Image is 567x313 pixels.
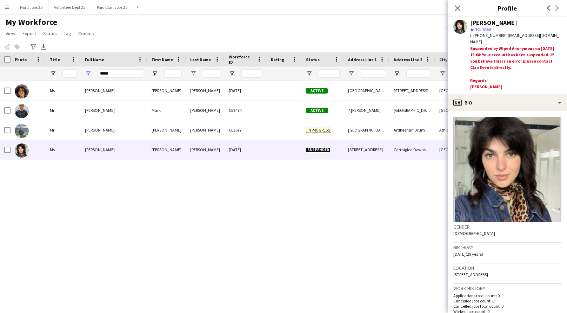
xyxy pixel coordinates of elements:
[453,265,561,271] h3: Location
[91,0,133,14] button: Paid Clan Jobs 25
[470,45,561,91] div: Suspended by Wiped Anonymous on [DATE] 15:08: Your account has been suspended. If you believe thi...
[453,285,561,292] h3: Work history
[361,69,385,78] input: Address Line 1 Filter Input
[147,140,186,159] div: [PERSON_NAME]
[15,143,29,158] img: Sara Griffin
[50,57,60,62] span: Title
[22,30,36,37] span: Export
[344,140,389,159] div: [STREET_ADDRESS]
[306,128,331,133] span: In progress
[453,272,488,277] span: [STREET_ADDRESS]
[43,30,57,37] span: Status
[225,140,267,159] div: [DATE]
[98,69,143,78] input: Full Name Filter Input
[225,101,267,120] div: CE2474
[394,57,422,62] span: Address Line 2
[453,293,561,298] p: Applications total count: 0
[306,88,328,94] span: Active
[453,298,561,304] p: Cancelled jobs count: 0
[75,29,97,38] a: Comms
[474,26,491,32] span: Not rated
[439,70,446,77] button: Open Filter Menu
[406,69,431,78] input: Address Line 2 Filter Input
[470,33,559,44] span: | [EMAIL_ADDRESS][DOMAIN_NAME]
[50,70,56,77] button: Open Filter Menu
[241,69,262,78] input: Workforce ID Filter Input
[20,29,39,38] a: Export
[46,140,81,159] div: Ms
[448,4,567,13] h3: Profile
[203,69,220,78] input: Last Name Filter Input
[389,81,435,100] div: [STREET_ADDRESS]
[147,81,186,100] div: [PERSON_NAME]
[48,0,91,14] button: Volunteer Dept 25
[435,81,477,100] div: [GEOGRAPHIC_DATA]
[85,57,104,62] span: Full Name
[46,120,81,140] div: Mr
[229,70,235,77] button: Open Filter Menu
[186,81,225,100] div: [PERSON_NAME]
[85,108,115,113] span: [PERSON_NAME]
[15,57,27,62] span: Photo
[46,81,81,100] div: Ms
[306,108,328,113] span: Active
[190,70,196,77] button: Open Filter Menu
[15,84,29,98] img: Ciara Griffin
[453,304,561,309] p: Cancelled jobs total count: 0
[85,127,115,133] span: [PERSON_NAME]
[6,30,15,37] span: View
[389,140,435,159] div: Carraiglea Downs
[448,94,567,111] div: Bio
[3,29,18,38] a: View
[152,57,173,62] span: First Name
[348,57,376,62] span: Address Line 1
[394,70,400,77] button: Open Filter Menu
[147,101,186,120] div: Mark
[306,57,320,62] span: Status
[85,70,91,77] button: Open Filter Menu
[348,70,354,77] button: Open Filter Menu
[61,29,74,38] a: Tag
[62,69,76,78] input: Title Filter Input
[439,57,447,62] span: City
[225,81,267,100] div: [DATE]
[64,30,71,37] span: Tag
[389,101,435,120] div: [GEOGRAPHIC_DATA]
[186,140,225,159] div: [PERSON_NAME]
[164,69,182,78] input: First Name Filter Input
[229,54,254,65] span: Workforce ID
[435,140,477,159] div: [GEOGRAPHIC_DATA]
[453,231,495,236] span: [DEMOGRAPHIC_DATA]
[29,43,38,51] app-action-btn: Advanced filters
[306,70,312,77] button: Open Filter Menu
[85,147,115,152] span: [PERSON_NAME]
[152,70,158,77] button: Open Filter Menu
[344,120,389,140] div: [GEOGRAPHIC_DATA]
[46,101,81,120] div: Mr
[15,124,29,138] img: Micheál Griffin
[39,43,48,51] app-action-btn: Export XLSX
[470,33,507,38] span: t. [PHONE_NUMBER]
[78,30,94,37] span: Comms
[186,120,225,140] div: [PERSON_NAME]
[453,224,561,230] h3: Gender
[306,147,331,153] span: Suspended
[319,69,340,78] input: Status Filter Input
[186,101,225,120] div: [PERSON_NAME]
[6,17,57,27] span: My Workforce
[453,117,561,222] img: Crew avatar or photo
[470,20,517,26] div: [PERSON_NAME]
[85,88,115,93] span: [PERSON_NAME]
[344,101,389,120] div: 7 [PERSON_NAME]
[14,0,48,14] button: Nord Jobs 25
[389,120,435,140] div: Ardkeenan Drum
[344,81,389,100] div: [GEOGRAPHIC_DATA], [GEOGRAPHIC_DATA], [GEOGRAPHIC_DATA]
[147,120,186,140] div: [PERSON_NAME]
[225,120,267,140] div: CE3677
[453,251,483,257] span: [DATE] (29 years)
[190,57,211,62] span: Last Name
[435,120,477,140] div: Athlone
[40,29,60,38] a: Status
[15,104,29,118] img: Mark Griffin
[271,57,284,62] span: Rating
